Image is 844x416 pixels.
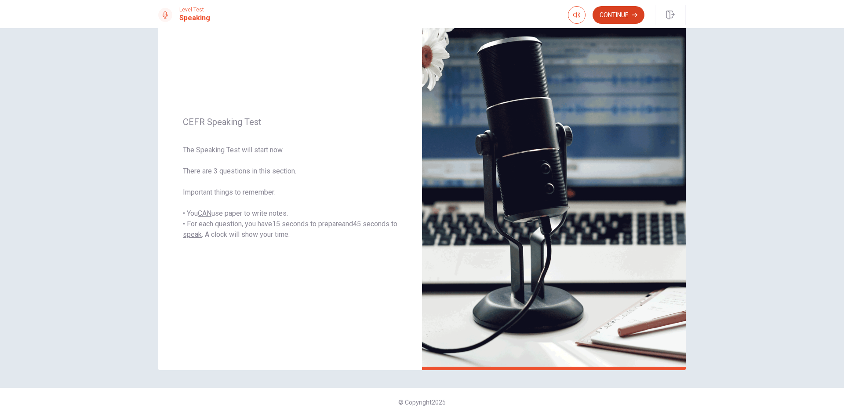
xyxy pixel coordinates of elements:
u: CAN [198,209,211,217]
span: CEFR Speaking Test [183,117,397,127]
h1: Speaking [179,13,210,23]
span: Level Test [179,7,210,13]
span: © Copyright 2025 [398,399,446,406]
button: Continue [593,6,644,24]
span: The Speaking Test will start now. There are 3 questions in this section. Important things to reme... [183,145,397,240]
u: 15 seconds to prepare [272,220,342,228]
